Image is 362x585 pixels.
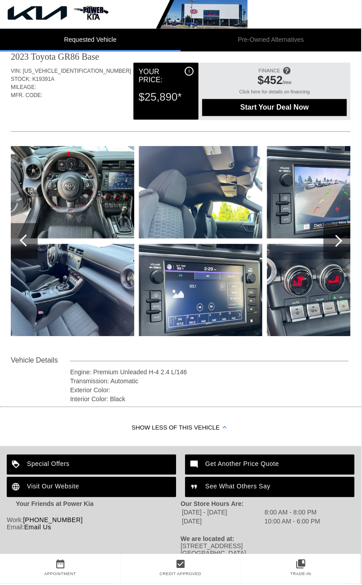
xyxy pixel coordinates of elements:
span: FINANCE [259,68,281,74]
a: Credit Approved [160,573,202,577]
span: STOCK: [11,76,31,83]
img: ic_loyalty_white_24dp_2x.png [7,456,27,476]
a: Visit Our Website [7,478,176,498]
a: Get Another Price Quote [186,456,355,476]
img: 8208d29d65644002be4ca55dd702ab3a.jpg [11,146,135,239]
div: /mo [207,74,343,89]
div: Transmission: Automatic [70,377,349,386]
td: 8:00 AM - 8:00 PM [265,510,321,518]
span: MILEAGE: [11,84,36,91]
div: Engine: Premium Unleaded H-4 2.4 L/146 [70,368,349,377]
div: Exterior Color: [70,386,349,395]
td: [DATE] [182,519,264,527]
td: 10:00 AM - 6:00 PM [265,519,321,527]
div: Interior Color: Black [70,395,349,404]
img: ic_mode_comment_white_24dp_2x.png [186,456,206,476]
div: Your Price: [139,67,194,86]
div: Email: [7,525,181,532]
a: See What Others Say [186,478,355,498]
a: Appointment [45,573,77,577]
span: [US_VEHICLE_IDENTIFICATION_NUMBER] [23,68,131,75]
td: [DATE] - [DATE] [182,510,264,518]
a: collections_bookmark [241,560,362,571]
a: Email Us [24,525,51,532]
span: Start Your Deal Now [210,104,340,112]
div: Vehicle Details [11,356,70,367]
img: ic_format_quote_white_24dp_2x.png [186,478,206,498]
a: Special Offers [7,456,176,476]
li: Pre-Owned Alternatives [181,29,362,52]
a: [PHONE_NUMBER] [23,518,83,525]
span: VIN: [11,68,21,75]
span: K19391A [32,76,54,83]
img: 48c288551998462198e8beddc4fe25cb.jpg [139,244,263,337]
span: $452 [258,74,284,87]
strong: We are located at: [181,536,235,544]
div: [STREET_ADDRESS] [GEOGRAPHIC_DATA] [181,544,355,558]
img: ic_language_white_24dp_2x.png [7,478,27,498]
img: 7e6dc1e0f1a04f64bdd9662f4d4d21f4.jpg [139,146,263,239]
a: check_box [121,560,241,571]
span: i [189,68,190,75]
strong: Our Store Hours Are: [181,501,244,509]
div: $25,890* [139,86,194,109]
div: Quoted on [DATE] 12:55:25 AM [11,105,351,120]
img: bda7d6ef32524567b564f0eb5af2c01a.jpg [11,244,135,337]
a: Trade-In [291,573,312,577]
strong: Your Friends at Power Kia [16,501,94,509]
span: MFR. CODE: [11,93,43,99]
div: Click here for details on financing [203,89,348,99]
div: Work: [7,518,181,525]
